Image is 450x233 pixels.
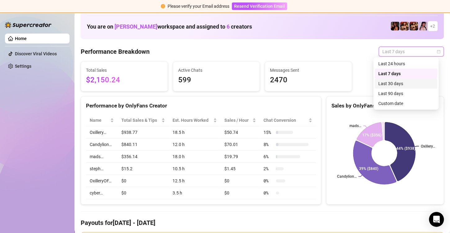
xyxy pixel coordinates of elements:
div: Last 90 days [378,90,434,97]
span: Chat Conversion [263,117,307,124]
img: Oxillery [400,22,409,30]
img: logo-BBDzfeDw.svg [5,22,52,28]
td: $356.14 [118,151,169,163]
td: $70.01 [221,139,260,151]
div: Please verify your Email address [168,3,229,10]
td: $50.74 [221,126,260,139]
span: 6 [227,23,230,30]
span: 0 % [263,190,273,196]
span: 2470 [270,74,347,86]
div: Sales by OnlyFans Creator [331,102,439,110]
td: $19.79 [221,151,260,163]
div: Open Intercom Messenger [429,212,444,227]
th: Sales / Hour [221,114,260,126]
div: Last 7 days [378,70,434,77]
th: Total Sales & Tips [118,114,169,126]
button: Resend Verification Email [232,2,287,10]
img: OxilleryOF [409,22,418,30]
span: 2 % [263,165,273,172]
td: $938.77 [118,126,169,139]
td: OxilleryOF… [86,175,118,187]
span: calendar [437,50,440,53]
span: 0 % [263,177,273,184]
td: 12.0 h [169,139,221,151]
td: $15.2 [118,163,169,175]
td: $0 [221,187,260,199]
span: Active Chats [178,67,255,74]
div: Last 7 days [375,69,437,79]
td: 3.5 h [169,187,221,199]
td: $0 [118,175,169,187]
span: + 2 [430,23,435,30]
text: mads… [349,124,361,128]
div: Performance by OnlyFans Creator [86,102,316,110]
div: Est. Hours Worked [173,117,212,124]
td: $840.11 [118,139,169,151]
th: Name [86,114,118,126]
div: Last 24 hours [375,59,437,69]
td: $0 [221,175,260,187]
div: Last 30 days [375,79,437,89]
td: 10.5 h [169,163,221,175]
span: 15 % [263,129,273,136]
td: Oxillery… [86,126,118,139]
td: Candylion… [86,139,118,151]
td: 12.5 h [169,175,221,187]
span: Last 7 days [382,47,440,56]
td: $1.45 [221,163,260,175]
td: 18.0 h [169,151,221,163]
td: 18.5 h [169,126,221,139]
img: steph [391,22,399,30]
div: Last 24 hours [378,60,434,67]
h1: You are on workspace and assigned to creators [87,23,252,30]
span: 8 % [263,141,273,148]
span: Total Sales [86,67,163,74]
h4: Payouts for [DATE] - [DATE] [81,218,444,227]
th: Chat Conversion [260,114,316,126]
td: cyber… [86,187,118,199]
span: exclamation-circle [161,4,165,8]
a: Settings [15,64,31,69]
span: Name [90,117,109,124]
span: Resend Verification Email [234,4,285,9]
td: mads… [86,151,118,163]
div: Custom date [378,100,434,107]
span: [PERSON_NAME] [115,23,157,30]
div: Last 30 days [378,80,434,87]
span: Messages Sent [270,67,347,74]
text: Candylion… [337,174,356,179]
td: $0 [118,187,169,199]
div: Last 90 days [375,89,437,98]
span: $2,150.24 [86,74,163,86]
td: steph… [86,163,118,175]
span: 6 % [263,153,273,160]
img: cyber [419,22,427,30]
span: Total Sales & Tips [121,117,160,124]
h4: Performance Breakdown [81,47,150,56]
a: Discover Viral Videos [15,51,57,56]
span: Sales / Hour [224,117,251,124]
text: Oxillery… [421,144,435,148]
a: Home [15,36,27,41]
span: 599 [178,74,255,86]
div: Custom date [375,98,437,108]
